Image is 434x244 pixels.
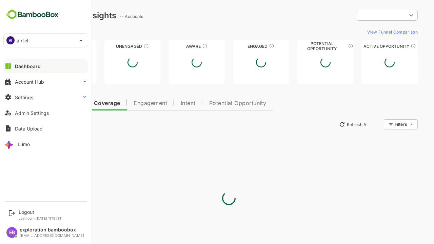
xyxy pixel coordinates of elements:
div: Account Hub [15,79,44,85]
div: Data Upload [15,126,43,131]
button: Data Upload [3,122,88,135]
div: EB [6,227,17,238]
div: Aware [145,44,201,49]
div: Active Opportunity [338,44,394,49]
span: Data Quality and Coverage [23,101,96,106]
div: These accounts are MQAs and can be passed on to Inside Sales [324,43,330,49]
div: exploration bamboobox [20,227,84,233]
span: Intent [157,101,172,106]
button: Dashboard [3,59,88,73]
button: New Insights [16,118,66,130]
button: View Funnel Comparison [341,26,394,37]
div: Potential Opportunity [274,44,330,49]
div: Unreached [16,44,73,49]
button: Settings [3,90,88,104]
div: AI [6,36,15,44]
button: Account Hub [3,75,88,88]
div: These accounts have just entered the buying cycle and need further nurturing [178,43,184,49]
div: Unengaged [81,44,137,49]
button: Refresh All [312,119,348,130]
button: Admin Settings [3,106,88,120]
div: These accounts have not been engaged with for a defined time period [55,43,61,49]
div: Logout [19,209,62,215]
div: [EMAIL_ADDRESS][DOMAIN_NAME] [20,233,84,238]
button: Lumo [3,137,88,151]
span: Engagement [110,101,143,106]
span: Potential Opportunity [185,101,243,106]
div: Lumo [18,141,30,147]
div: Admin Settings [15,110,49,116]
ag: -- Accounts [96,14,121,19]
div: These accounts are warm, further nurturing would qualify them to MQAs [245,43,251,49]
div: Dashboard [15,63,41,69]
div: ​ [333,9,394,21]
p: Last login: [DATE] 11:19 IST [19,216,62,220]
div: These accounts have not shown enough engagement and need nurturing [120,43,125,49]
img: BambooboxFullLogoMark.5f36c76dfaba33ec1ec1367b70bb1252.svg [3,8,61,21]
div: Settings [15,95,33,100]
div: Engaged [209,44,265,49]
div: Dashboard Insights [16,11,93,20]
div: Filters [371,122,383,127]
div: AIairtel [4,34,88,47]
div: Filters [370,118,394,130]
div: These accounts have open opportunities which might be at any of the Sales Stages [387,43,392,49]
p: airtel [17,37,28,44]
